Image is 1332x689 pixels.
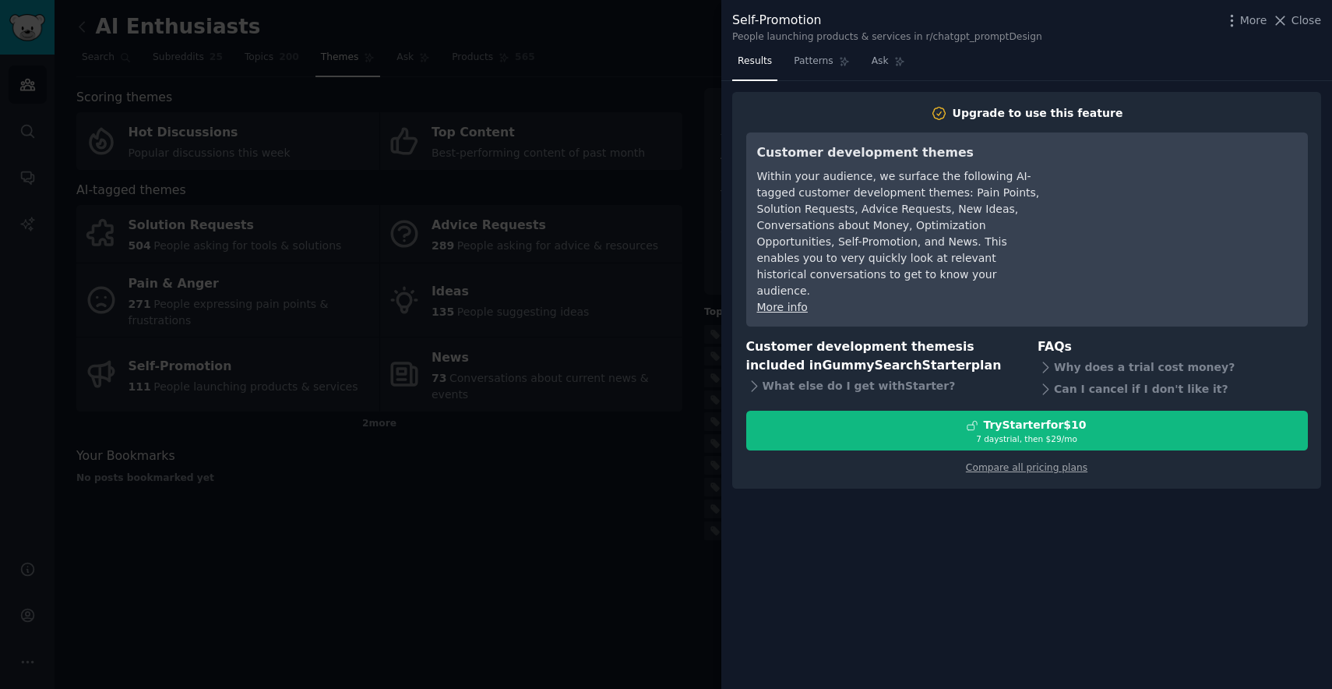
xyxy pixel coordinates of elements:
a: More info [757,301,808,313]
div: Can I cancel if I don't like it? [1038,378,1308,400]
span: More [1240,12,1267,29]
h3: Customer development themes [757,143,1041,163]
a: Compare all pricing plans [966,462,1087,473]
iframe: YouTube video player [1063,143,1297,260]
button: More [1224,12,1267,29]
span: Ask [872,55,889,69]
div: 7 days trial, then $ 29 /mo [747,433,1307,444]
div: Upgrade to use this feature [953,105,1123,122]
div: Within your audience, we surface the following AI-tagged customer development themes: Pain Points... [757,168,1041,299]
span: Close [1291,12,1321,29]
span: Results [738,55,772,69]
button: Close [1272,12,1321,29]
a: Patterns [788,49,855,81]
button: TryStarterfor$107 daystrial, then $29/mo [746,411,1308,450]
div: Try Starter for $10 [983,417,1086,433]
a: Ask [866,49,911,81]
span: Patterns [794,55,833,69]
a: Results [732,49,777,81]
div: What else do I get with Starter ? [746,376,1017,397]
div: Self-Promotion [732,11,1042,30]
h3: Customer development themes is included in plan [746,337,1017,376]
div: People launching products & services in r/chatgpt_promptDesign [732,30,1042,44]
div: Why does a trial cost money? [1038,356,1308,378]
span: GummySearch Starter [822,358,971,373]
h3: FAQs [1038,337,1308,357]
